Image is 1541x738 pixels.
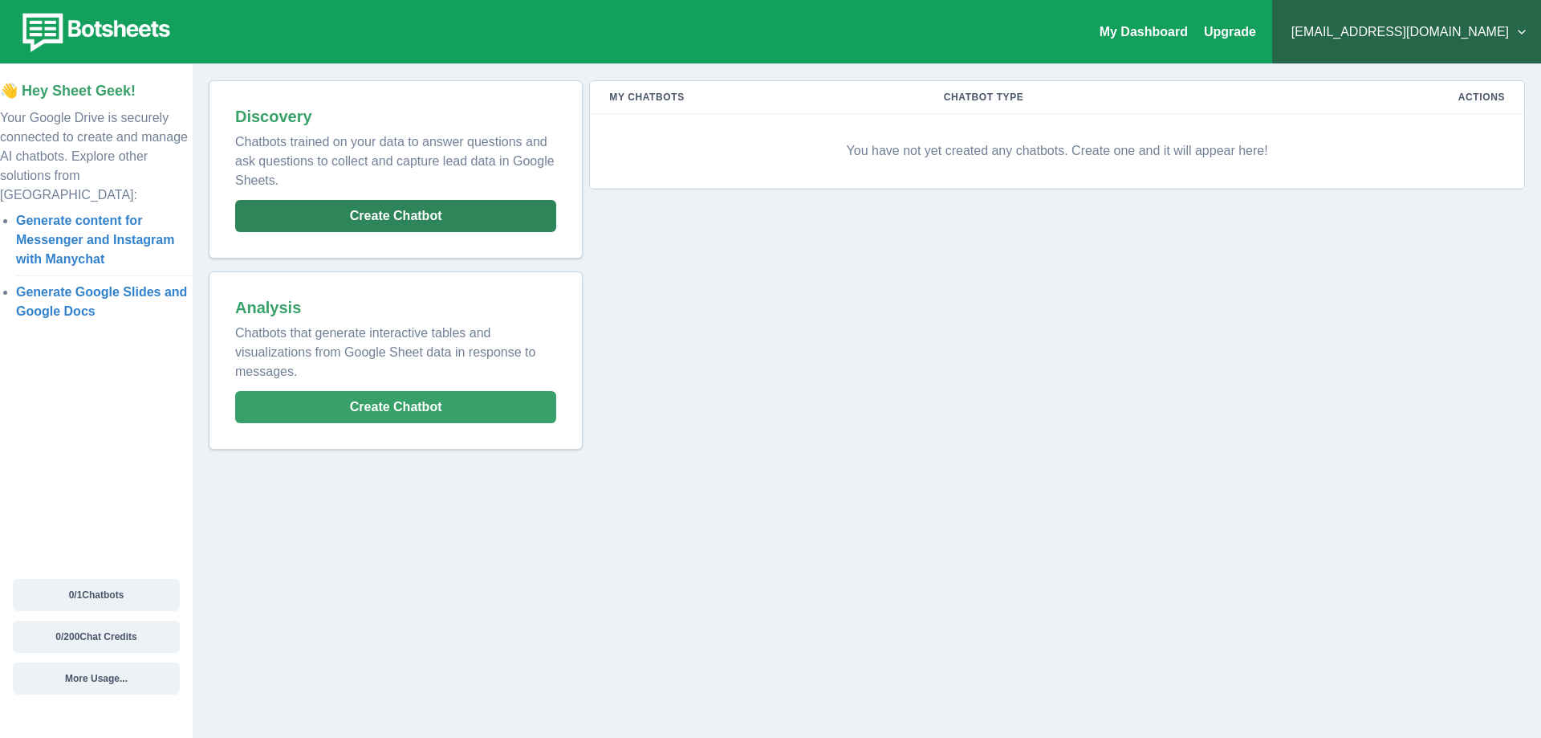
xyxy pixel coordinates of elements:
h2: Discovery [235,107,556,126]
button: 0/200Chat Credits [13,621,180,653]
button: Create Chatbot [235,200,556,232]
th: Chatbot Type [925,81,1274,114]
h2: Analysis [235,298,556,317]
th: My Chatbots [590,81,924,114]
a: Upgrade [1204,25,1256,39]
button: 0/1Chatbots [13,579,180,611]
a: Generate Google Slides and Google Docs [16,285,187,318]
a: Generate content for Messenger and Instagram with Manychat [16,214,174,266]
button: More Usage... [13,663,180,695]
p: Chatbots trained on your data to answer questions and ask questions to collect and capture lead d... [235,126,556,190]
button: [EMAIL_ADDRESS][DOMAIN_NAME] [1285,16,1528,48]
a: My Dashboard [1100,25,1188,39]
button: Create Chatbot [235,391,556,423]
p: You have not yet created any chatbots. Create one and it will appear here! [609,127,1505,175]
img: botsheets-logo.png [13,10,175,55]
th: Actions [1273,81,1524,114]
p: Chatbots that generate interactive tables and visualizations from Google Sheet data in response t... [235,317,556,381]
